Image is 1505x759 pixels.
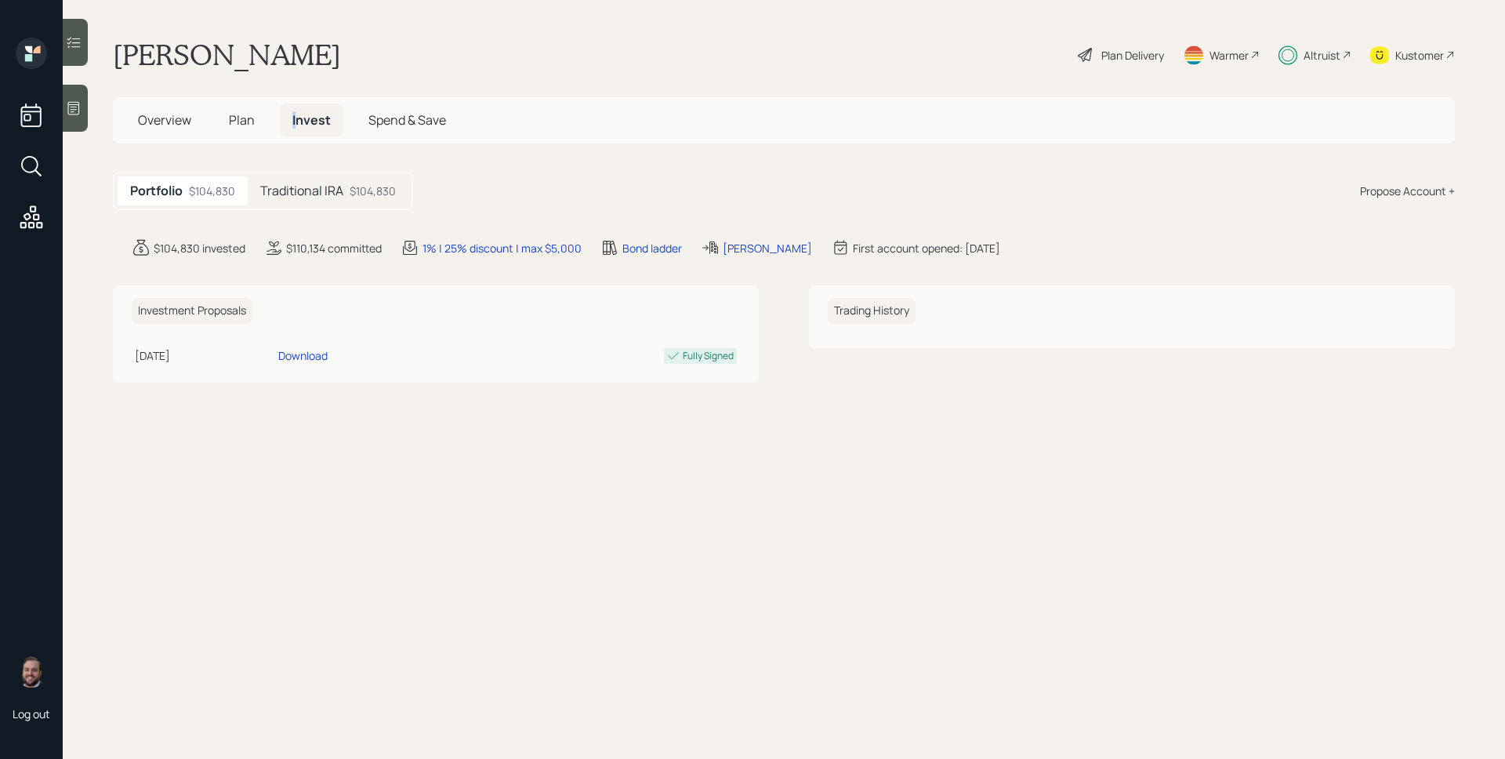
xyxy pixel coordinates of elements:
[260,183,343,198] h5: Traditional IRA
[828,298,916,324] h6: Trading History
[154,240,245,256] div: $104,830 invested
[368,111,446,129] span: Spend & Save
[853,240,1000,256] div: First account opened: [DATE]
[138,111,191,129] span: Overview
[683,349,734,363] div: Fully Signed
[622,240,682,256] div: Bond ladder
[16,656,47,688] img: james-distasi-headshot.png
[292,111,331,129] span: Invest
[350,183,396,199] div: $104,830
[1360,183,1455,199] div: Propose Account +
[113,38,341,72] h1: [PERSON_NAME]
[189,183,235,199] div: $104,830
[1304,47,1340,64] div: Altruist
[422,240,582,256] div: 1% | 25% discount | max $5,000
[132,298,252,324] h6: Investment Proposals
[286,240,382,256] div: $110,134 committed
[1395,47,1444,64] div: Kustomer
[229,111,255,129] span: Plan
[135,347,272,364] div: [DATE]
[13,706,50,721] div: Log out
[130,183,183,198] h5: Portfolio
[723,240,812,256] div: [PERSON_NAME]
[1101,47,1164,64] div: Plan Delivery
[278,347,328,364] div: Download
[1209,47,1249,64] div: Warmer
